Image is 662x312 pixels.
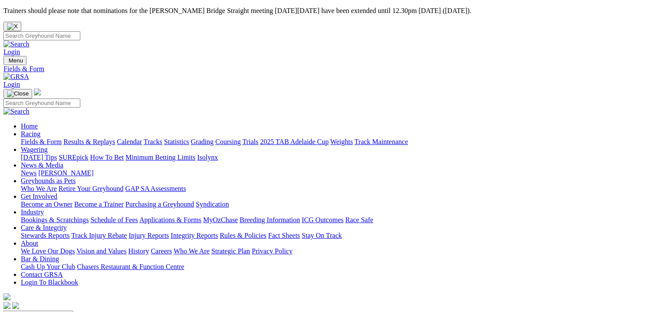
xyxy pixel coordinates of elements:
[268,232,300,239] a: Fact Sheets
[59,154,88,161] a: SUREpick
[355,138,408,145] a: Track Maintenance
[21,161,63,169] a: News & Media
[21,154,659,161] div: Wagering
[21,200,659,208] div: Get Involved
[71,232,127,239] a: Track Injury Rebate
[196,200,229,208] a: Syndication
[21,138,659,146] div: Racing
[117,138,142,145] a: Calendar
[242,138,258,145] a: Trials
[12,302,19,309] img: twitter.svg
[21,271,63,278] a: Contact GRSA
[21,185,659,193] div: Greyhounds as Pets
[3,73,29,81] img: GRSA
[3,48,20,56] a: Login
[3,89,32,99] button: Toggle navigation
[63,138,115,145] a: Results & Replays
[252,247,293,255] a: Privacy Policy
[3,65,659,73] a: Fields & Form
[7,90,29,97] img: Close
[139,216,201,223] a: Applications & Forms
[128,232,169,239] a: Injury Reports
[21,154,57,161] a: [DATE] Tips
[260,138,329,145] a: 2025 TAB Adelaide Cup
[21,130,40,138] a: Racing
[3,293,10,300] img: logo-grsa-white.png
[90,216,138,223] a: Schedule of Fees
[7,23,18,30] img: X
[21,216,89,223] a: Bookings & Scratchings
[21,216,659,224] div: Industry
[171,232,218,239] a: Integrity Reports
[3,56,26,65] button: Toggle navigation
[3,40,30,48] img: Search
[197,154,218,161] a: Isolynx
[302,216,343,223] a: ICG Outcomes
[21,177,76,184] a: Greyhounds as Pets
[21,224,67,231] a: Care & Integrity
[125,185,186,192] a: GAP SA Assessments
[90,154,124,161] a: How To Bet
[211,247,250,255] a: Strategic Plan
[128,247,149,255] a: History
[9,57,23,64] span: Menu
[21,247,659,255] div: About
[302,232,342,239] a: Stay On Track
[21,247,75,255] a: We Love Our Dogs
[77,263,184,270] a: Chasers Restaurant & Function Centre
[125,200,194,208] a: Purchasing a Greyhound
[191,138,214,145] a: Grading
[21,255,59,263] a: Bar & Dining
[21,193,57,200] a: Get Involved
[240,216,300,223] a: Breeding Information
[74,200,124,208] a: Become a Trainer
[220,232,267,239] a: Rules & Policies
[3,99,80,108] input: Search
[3,31,80,40] input: Search
[21,263,75,270] a: Cash Up Your Club
[21,200,72,208] a: Become an Owner
[34,89,41,95] img: logo-grsa-white.png
[3,7,659,15] p: Trainers should please note that nominations for the [PERSON_NAME] Bridge Straight meeting [DATE]...
[3,108,30,115] img: Search
[144,138,162,145] a: Tracks
[164,138,189,145] a: Statistics
[21,169,659,177] div: News & Media
[125,154,195,161] a: Minimum Betting Limits
[38,169,93,177] a: [PERSON_NAME]
[59,185,124,192] a: Retire Your Greyhound
[3,81,20,88] a: Login
[330,138,353,145] a: Weights
[203,216,238,223] a: MyOzChase
[21,138,62,145] a: Fields & Form
[21,185,57,192] a: Who We Are
[3,22,21,31] button: Close
[345,216,373,223] a: Race Safe
[21,240,38,247] a: About
[21,208,44,216] a: Industry
[76,247,126,255] a: Vision and Values
[21,279,78,286] a: Login To Blackbook
[151,247,172,255] a: Careers
[3,302,10,309] img: facebook.svg
[21,263,659,271] div: Bar & Dining
[21,146,48,153] a: Wagering
[215,138,241,145] a: Coursing
[21,169,36,177] a: News
[21,122,38,130] a: Home
[21,232,69,239] a: Stewards Reports
[21,232,659,240] div: Care & Integrity
[174,247,210,255] a: Who We Are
